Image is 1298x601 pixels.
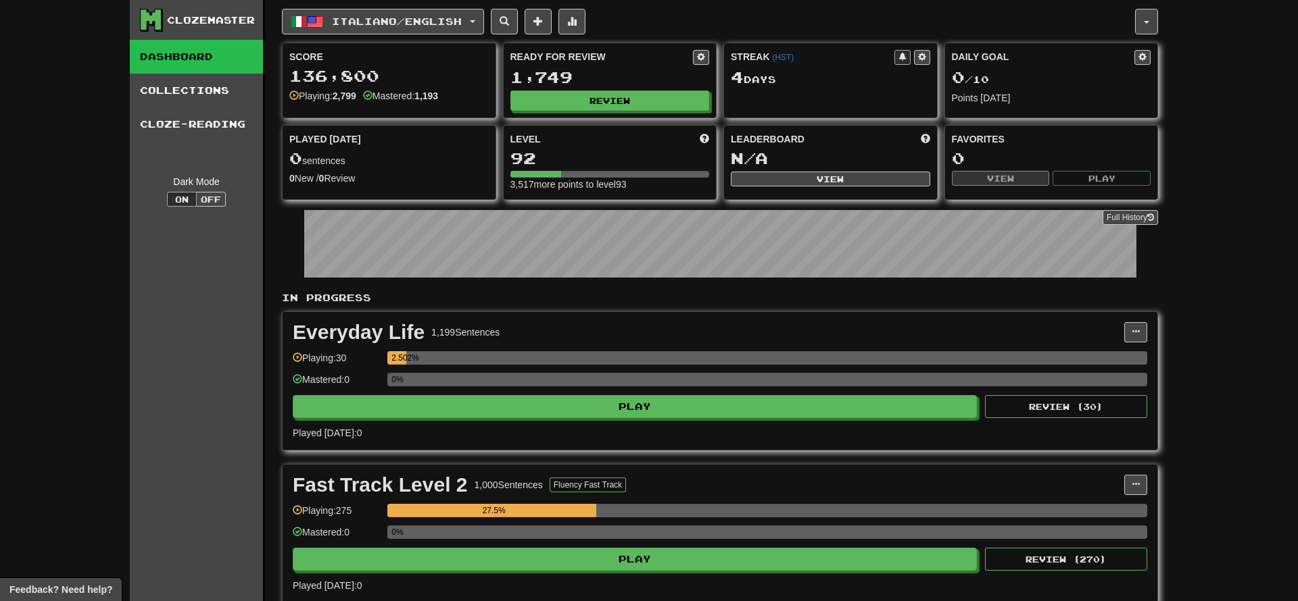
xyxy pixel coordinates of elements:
[293,548,977,571] button: Play
[130,107,263,141] a: Cloze-Reading
[952,74,989,85] span: / 10
[289,50,489,63] div: Score
[985,395,1147,418] button: Review (30)
[510,50,694,63] div: Ready for Review
[952,50,1135,65] div: Daily Goal
[293,395,977,418] button: Play
[921,132,930,146] span: This week in points, UTC
[414,90,438,101] strong: 1,193
[293,475,468,495] div: Fast Track Level 2
[196,192,226,207] button: Off
[289,68,489,84] div: 136,800
[510,178,710,191] div: 3,517 more points to level 93
[431,325,500,339] div: 1,199 Sentences
[952,68,965,86] span: 0
[282,9,484,34] button: Italiano/English
[391,504,596,517] div: 27.5%
[952,91,1151,105] div: Points [DATE]
[985,548,1147,571] button: Review (270)
[391,351,406,365] div: 2.502%
[475,478,543,492] div: 1,000 Sentences
[293,580,362,591] span: Played [DATE]: 0
[510,69,710,86] div: 1,749
[293,322,425,342] div: Everyday Life
[332,16,462,27] span: Italiano / English
[550,477,626,492] button: Fluency Fast Track
[167,192,197,207] button: On
[293,504,381,526] div: Playing: 275
[130,74,263,107] a: Collections
[282,291,1158,305] p: In Progress
[319,173,324,184] strong: 0
[1053,171,1151,186] button: Play
[289,150,489,167] div: sentences
[510,132,541,146] span: Level
[731,50,894,63] div: Streak
[333,90,356,101] strong: 2,799
[140,175,253,188] div: Dark Mode
[510,90,710,111] button: Review
[289,132,361,146] span: Played [DATE]
[167,14,255,27] div: Clozemaster
[289,172,489,185] div: New / Review
[293,427,362,438] span: Played [DATE]: 0
[293,373,381,395] div: Mastered: 0
[289,149,302,167] span: 0
[293,351,381,373] div: Playing: 30
[731,68,744,86] span: 4
[731,172,930,186] button: View
[130,40,263,74] a: Dashboard
[363,89,438,103] div: Mastered:
[525,9,552,34] button: Add sentence to collection
[952,171,1050,186] button: View
[558,9,585,34] button: More stats
[731,149,768,167] span: N/A
[731,132,804,146] span: Leaderboard
[1103,210,1158,225] a: Full History
[510,150,710,167] div: 92
[491,9,518,34] button: Search sentences
[700,132,709,146] span: Score more points to level up
[952,150,1151,167] div: 0
[731,69,930,86] div: Day s
[952,132,1151,146] div: Favorites
[772,53,794,62] a: (HST)
[289,89,356,103] div: Playing:
[289,173,295,184] strong: 0
[293,525,381,548] div: Mastered: 0
[9,583,112,596] span: Open feedback widget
